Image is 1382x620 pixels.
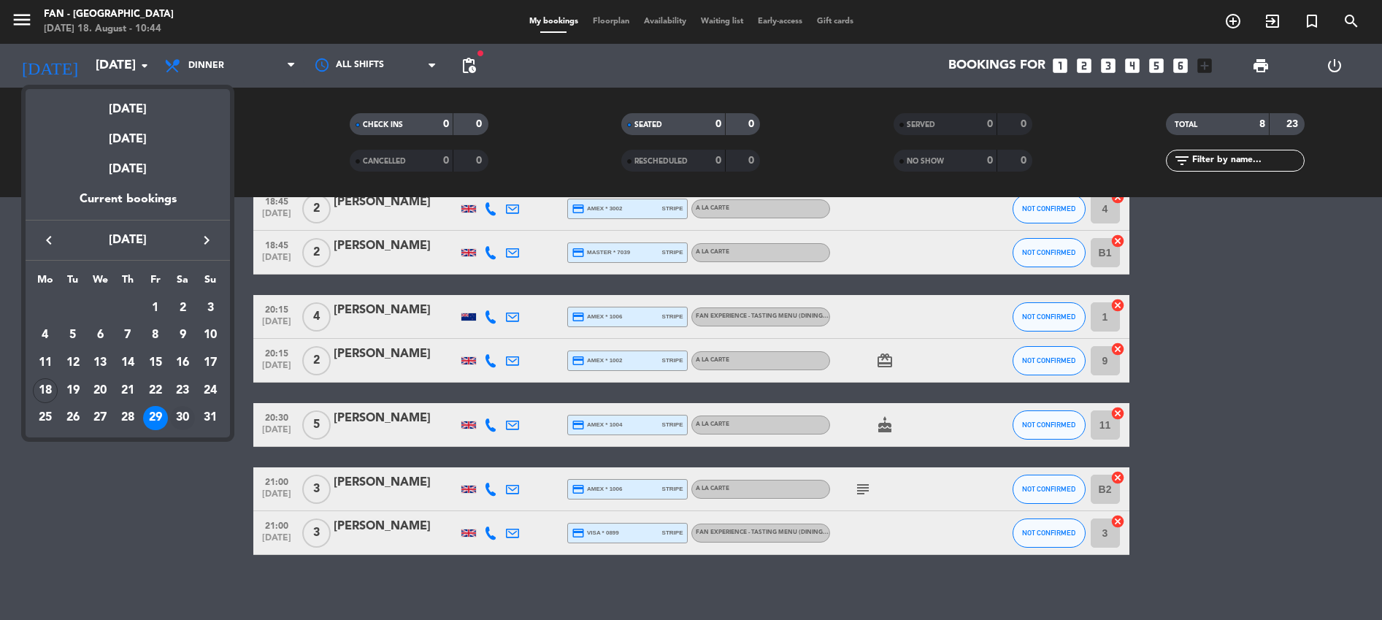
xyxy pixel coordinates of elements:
[59,349,87,377] td: August 12, 2025
[114,377,142,405] td: August 21, 2025
[59,272,87,294] th: Tuesday
[31,405,59,432] td: August 25, 2025
[170,378,195,403] div: 23
[86,272,114,294] th: Wednesday
[198,296,223,321] div: 3
[198,323,223,348] div: 10
[169,405,197,432] td: August 30, 2025
[62,231,193,250] span: [DATE]
[59,322,87,350] td: August 5, 2025
[169,377,197,405] td: August 23, 2025
[170,296,195,321] div: 2
[31,322,59,350] td: August 4, 2025
[88,378,112,403] div: 20
[142,272,169,294] th: Friday
[59,377,87,405] td: August 19, 2025
[115,406,140,431] div: 28
[115,323,140,348] div: 7
[59,405,87,432] td: August 26, 2025
[196,322,224,350] td: August 10, 2025
[143,378,168,403] div: 22
[115,378,140,403] div: 21
[114,405,142,432] td: August 28, 2025
[196,377,224,405] td: August 24, 2025
[114,272,142,294] th: Thursday
[169,294,197,322] td: August 2, 2025
[61,378,85,403] div: 19
[26,89,230,119] div: [DATE]
[114,322,142,350] td: August 7, 2025
[61,406,85,431] div: 26
[26,149,230,190] div: [DATE]
[86,322,114,350] td: August 6, 2025
[170,351,195,375] div: 16
[86,405,114,432] td: August 27, 2025
[31,377,59,405] td: August 18, 2025
[88,351,112,375] div: 13
[115,351,140,375] div: 14
[31,294,142,322] td: AUG
[196,405,224,432] td: August 31, 2025
[31,272,59,294] th: Monday
[143,351,168,375] div: 15
[61,351,85,375] div: 12
[36,231,62,250] button: keyboard_arrow_left
[86,377,114,405] td: August 20, 2025
[61,323,85,348] div: 5
[88,406,112,431] div: 27
[142,349,169,377] td: August 15, 2025
[198,231,215,249] i: keyboard_arrow_right
[170,406,195,431] div: 30
[142,322,169,350] td: August 8, 2025
[33,351,58,375] div: 11
[142,294,169,322] td: August 1, 2025
[86,349,114,377] td: August 13, 2025
[169,322,197,350] td: August 9, 2025
[26,119,230,149] div: [DATE]
[40,231,58,249] i: keyboard_arrow_left
[193,231,220,250] button: keyboard_arrow_right
[143,296,168,321] div: 1
[142,405,169,432] td: August 29, 2025
[169,272,197,294] th: Saturday
[170,323,195,348] div: 9
[26,190,230,220] div: Current bookings
[198,406,223,431] div: 31
[198,378,223,403] div: 24
[196,272,224,294] th: Sunday
[142,377,169,405] td: August 22, 2025
[114,349,142,377] td: August 14, 2025
[33,406,58,431] div: 25
[196,349,224,377] td: August 17, 2025
[88,323,112,348] div: 6
[33,323,58,348] div: 4
[31,349,59,377] td: August 11, 2025
[33,378,58,403] div: 18
[143,406,168,431] div: 29
[143,323,168,348] div: 8
[198,351,223,375] div: 17
[196,294,224,322] td: August 3, 2025
[169,349,197,377] td: August 16, 2025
